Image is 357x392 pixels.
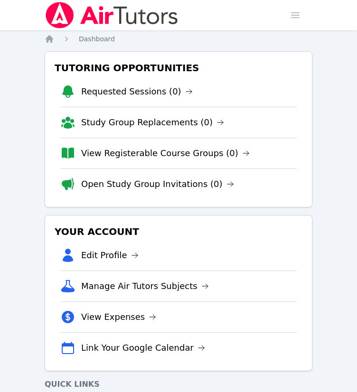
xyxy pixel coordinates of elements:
h4: Quick Links [45,379,312,390]
a: Edit Profile [81,249,139,262]
h3: Tutoring Opportunities [53,59,304,76]
a: Manage Air Tutors Subjects [81,280,209,293]
nav: Breadcrumb [45,34,312,44]
a: Dashboard [79,34,115,44]
a: Requested Sessions (0) [81,85,193,98]
a: View Registerable Course Groups (0) [81,147,250,160]
a: Link Your Google Calendar [81,341,205,355]
img: Air Tutors [45,2,179,28]
a: Study Group Replacements (0) [81,116,224,129]
span: Dashboard [79,35,115,43]
h3: Your Account [53,223,304,240]
a: View Expenses [81,310,156,324]
a: Open Study Group Invitations (0) [81,177,234,191]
